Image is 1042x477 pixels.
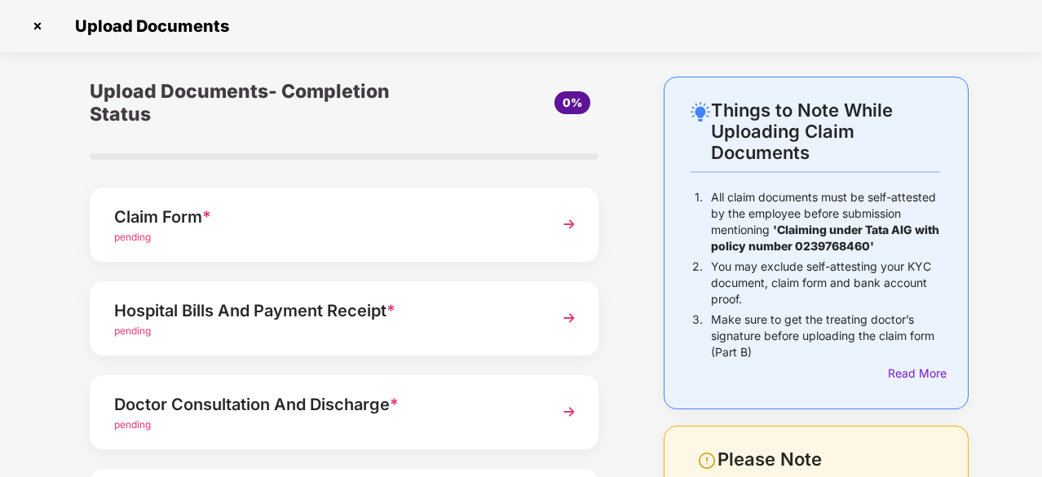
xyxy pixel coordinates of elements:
[692,258,703,307] p: 2.
[114,391,536,417] div: Doctor Consultation And Discharge
[554,303,584,333] img: svg+xml;base64,PHN2ZyBpZD0iTmV4dCIgeG1sbnM9Imh0dHA6Ly93d3cudzMub3JnLzIwMDAvc3ZnIiB3aWR0aD0iMzYiIG...
[24,13,51,39] img: svg+xml;base64,PHN2ZyBpZD0iQ3Jvc3MtMzJ4MzIiIHhtbG5zPSJodHRwOi8vd3d3LnczLm9yZy8yMDAwL3N2ZyIgd2lkdG...
[59,16,237,36] span: Upload Documents
[711,258,940,307] p: You may exclude self-attesting your KYC document, claim form and bank account proof.
[114,298,536,324] div: Hospital Bills And Payment Receipt
[711,223,939,253] b: 'Claiming under Tata AIG with policy number 0239768460'
[554,210,584,239] img: svg+xml;base64,PHN2ZyBpZD0iTmV4dCIgeG1sbnM9Imh0dHA6Ly93d3cudzMub3JnLzIwMDAvc3ZnIiB3aWR0aD0iMzYiIG...
[888,364,940,382] div: Read More
[697,451,717,470] img: svg+xml;base64,PHN2ZyBpZD0iV2FybmluZ18tXzI0eDI0IiBkYXRhLW5hbWU9Ildhcm5pbmcgLSAyNHgyNCIgeG1sbnM9Im...
[711,311,940,360] p: Make sure to get the treating doctor’s signature before uploading the claim form (Part B)
[554,397,584,426] img: svg+xml;base64,PHN2ZyBpZD0iTmV4dCIgeG1sbnM9Imh0dHA6Ly93d3cudzMub3JnLzIwMDAvc3ZnIiB3aWR0aD0iMzYiIG...
[692,311,703,360] p: 3.
[717,448,940,470] div: Please Note
[691,102,710,121] img: svg+xml;base64,PHN2ZyB4bWxucz0iaHR0cDovL3d3dy53My5vcmcvMjAwMC9zdmciIHdpZHRoPSIyNC4wOTMiIGhlaWdodD...
[114,325,151,337] span: pending
[114,418,151,431] span: pending
[114,204,536,230] div: Claim Form
[90,77,429,129] div: Upload Documents- Completion Status
[711,99,940,163] div: Things to Note While Uploading Claim Documents
[563,95,582,109] span: 0%
[711,189,940,254] p: All claim documents must be self-attested by the employee before submission mentioning
[114,231,151,243] span: pending
[695,189,703,254] p: 1.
